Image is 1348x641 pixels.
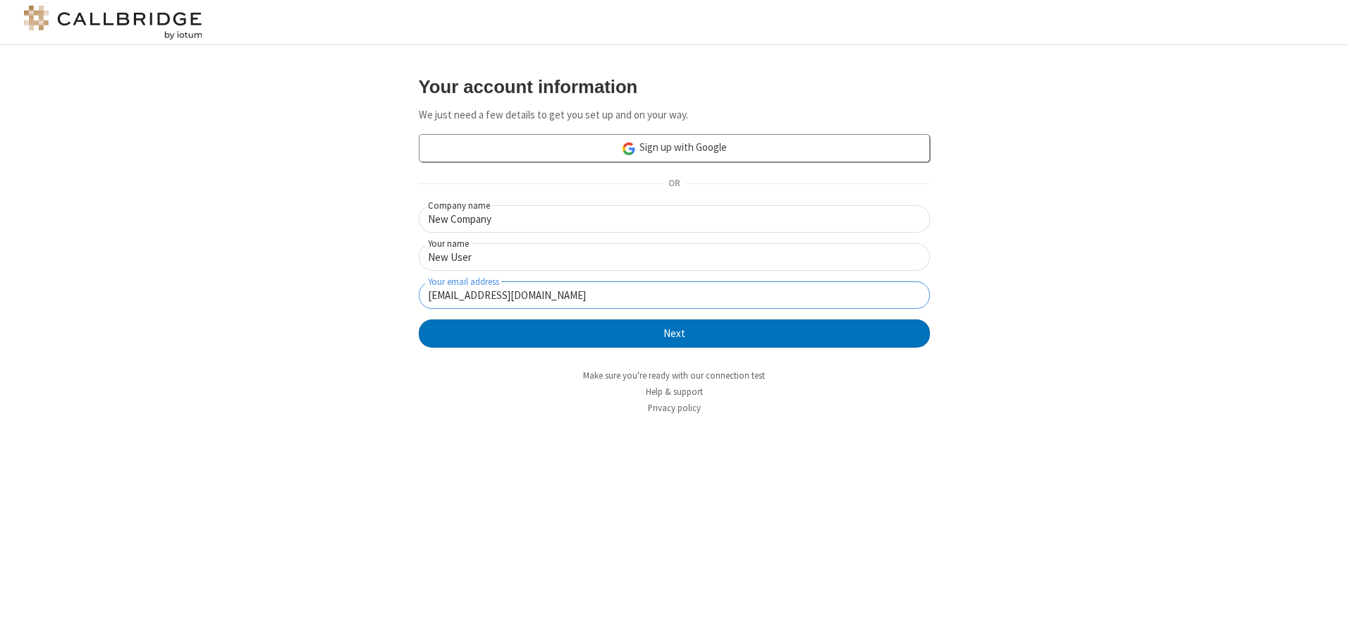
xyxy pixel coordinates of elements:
[419,243,930,271] input: Your name
[419,319,930,348] button: Next
[583,370,765,381] a: Make sure you're ready with our connection test
[419,205,930,233] input: Company name
[419,77,930,97] h3: Your account information
[646,386,703,398] a: Help & support
[419,107,930,123] p: We just need a few details to get you set up and on your way.
[419,281,930,309] input: Your email address
[419,134,930,162] a: Sign up with Google
[21,6,204,39] img: logo@2x.png
[621,141,637,157] img: google-icon.png
[663,174,685,194] span: OR
[648,402,701,414] a: Privacy policy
